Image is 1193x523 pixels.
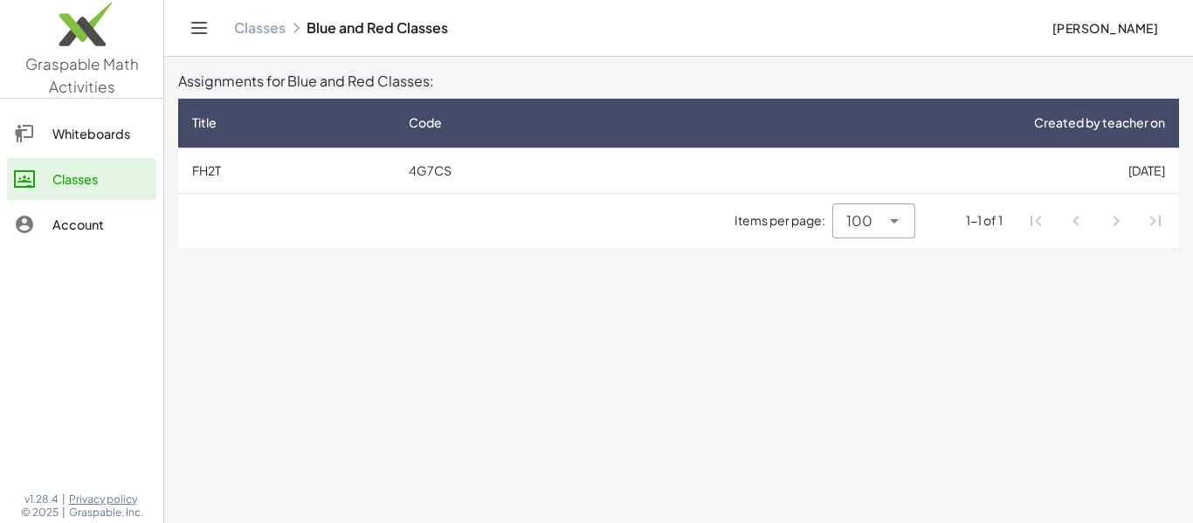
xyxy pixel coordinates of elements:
span: [PERSON_NAME] [1052,20,1158,36]
button: [PERSON_NAME] [1038,12,1172,44]
span: 100 [846,210,872,231]
td: [DATE] [638,148,1179,193]
div: Account [52,214,149,235]
button: Toggle navigation [185,14,213,42]
span: Graspable, Inc. [69,506,143,520]
td: 4G7CS [395,148,638,193]
a: Classes [234,19,286,37]
div: Classes [52,169,149,189]
span: | [62,506,66,520]
div: Assignments for Blue and Red Classes: [178,71,1179,92]
a: Whiteboards [7,113,156,155]
span: v1.28.4 [24,492,59,506]
span: Items per page: [734,211,832,230]
span: Created by teacher on [1034,114,1165,132]
div: 1-1 of 1 [966,211,1003,230]
nav: Pagination Navigation [1017,201,1176,241]
span: | [62,492,66,506]
a: Privacy policy [69,492,143,506]
span: Title [192,114,217,132]
span: Graspable Math Activities [25,54,139,96]
div: Whiteboards [52,123,149,144]
a: Account [7,203,156,245]
td: FH2T [178,148,395,193]
a: Classes [7,158,156,200]
span: © 2025 [21,506,59,520]
span: Code [409,114,442,132]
